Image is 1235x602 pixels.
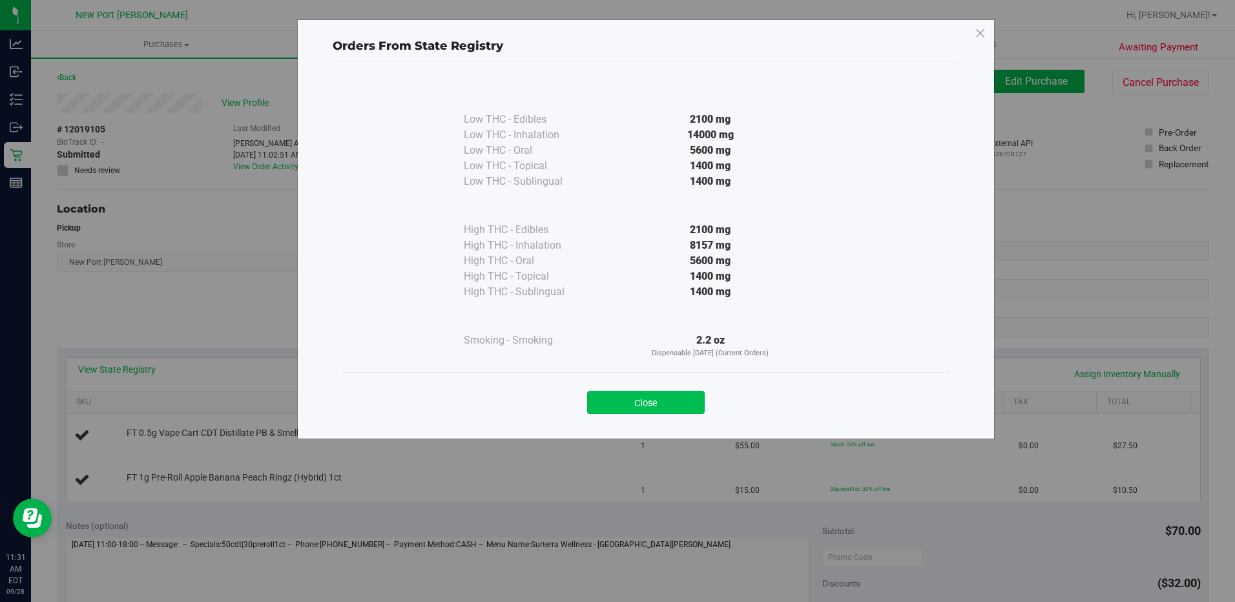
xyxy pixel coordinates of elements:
[593,269,828,284] div: 1400 mg
[13,499,52,537] iframe: Resource center
[333,39,503,53] span: Orders From State Registry
[593,222,828,238] div: 2100 mg
[593,348,828,359] p: Dispensable [DATE] (Current Orders)
[593,112,828,127] div: 2100 mg
[464,174,593,189] div: Low THC - Sublingual
[464,158,593,174] div: Low THC - Topical
[464,284,593,300] div: High THC - Sublingual
[464,333,593,348] div: Smoking - Smoking
[464,253,593,269] div: High THC - Oral
[464,112,593,127] div: Low THC - Edibles
[593,284,828,300] div: 1400 mg
[464,222,593,238] div: High THC - Edibles
[587,391,705,414] button: Close
[593,238,828,253] div: 8157 mg
[464,238,593,253] div: High THC - Inhalation
[464,143,593,158] div: Low THC - Oral
[593,158,828,174] div: 1400 mg
[593,143,828,158] div: 5600 mg
[593,127,828,143] div: 14000 mg
[593,253,828,269] div: 5600 mg
[593,333,828,359] div: 2.2 oz
[593,174,828,189] div: 1400 mg
[464,269,593,284] div: High THC - Topical
[464,127,593,143] div: Low THC - Inhalation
